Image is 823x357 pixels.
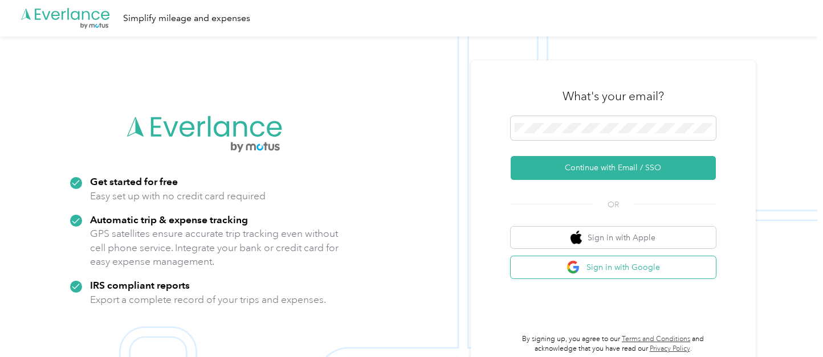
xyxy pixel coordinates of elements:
[90,189,266,203] p: Easy set up with no credit card required
[511,156,716,180] button: Continue with Email / SSO
[90,214,248,225] strong: Automatic trip & expense tracking
[511,334,716,354] p: By signing up, you agree to our and acknowledge that you have read our .
[622,335,690,343] a: Terms and Conditions
[511,256,716,278] button: google logoSign in with Google
[563,88,664,104] h3: What's your email?
[650,344,690,353] a: Privacy Policy
[511,227,716,249] button: apple logoSign in with Apple
[90,279,190,291] strong: IRS compliant reports
[593,199,633,211] span: OR
[571,231,582,245] img: apple logo
[90,227,339,269] p: GPS satellites ensure accurate trip tracking even without cell phone service. Integrate your bank...
[90,293,326,307] p: Export a complete record of your trips and expenses.
[567,260,581,274] img: google logo
[123,11,250,26] div: Simplify mileage and expenses
[90,175,178,187] strong: Get started for free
